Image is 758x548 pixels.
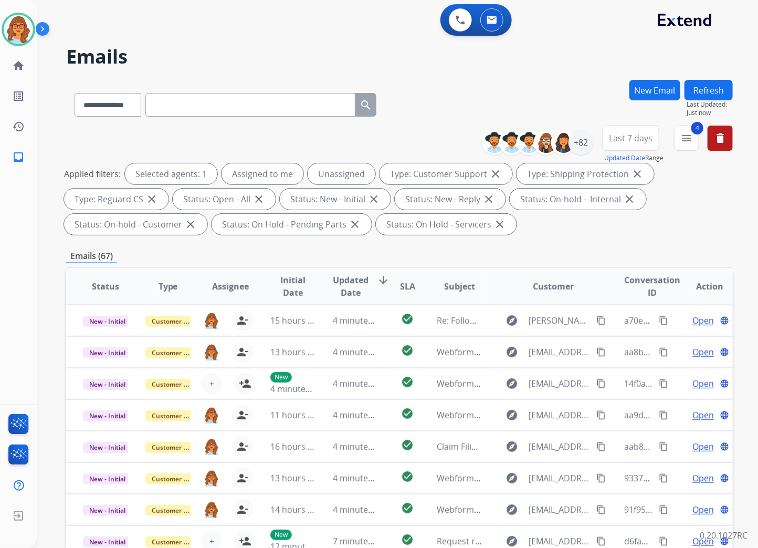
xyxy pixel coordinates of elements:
[437,409,675,421] span: Webform from [EMAIL_ADDRESS][DOMAIN_NAME] on [DATE]
[222,163,303,184] div: Assigned to me
[401,376,414,388] mat-icon: check_circle
[145,193,158,205] mat-icon: close
[270,504,322,515] span: 14 hours ago
[493,218,506,231] mat-icon: close
[596,379,606,388] mat-icon: content_copy
[367,193,380,205] mat-icon: close
[239,377,251,390] mat-icon: person_add
[333,378,389,389] span: 4 minutes ago
[692,409,714,421] span: Open
[270,441,322,452] span: 16 hours ago
[596,316,606,325] mat-icon: content_copy
[437,441,526,452] span: Claim Filing Assistance
[236,440,249,453] mat-icon: person_remove
[506,503,519,516] mat-icon: explore
[236,346,249,358] mat-icon: person_remove
[4,15,33,44] img: avatar
[401,502,414,514] mat-icon: check_circle
[700,529,748,542] p: 0.20.1027RC
[720,473,729,483] mat-icon: language
[145,410,214,421] span: Customer Support
[252,193,265,205] mat-icon: close
[204,312,219,329] img: agent-avatar
[145,536,214,547] span: Customer Support
[437,535,748,547] span: Request received] Resolve the issue and log your decision. ͏‌ ͏‌ ͏‌ ͏‌ ͏‌ ͏‌ ͏‌ ͏‌ ͏‌ ͏‌ ͏‌ ͏‌ ͏‌...
[83,316,132,327] span: New - Initial
[692,472,714,484] span: Open
[201,373,222,394] button: +
[720,347,729,357] mat-icon: language
[333,315,389,326] span: 4 minutes ago
[533,280,574,293] span: Customer
[12,120,25,133] mat-icon: history
[437,346,675,358] span: Webform from [EMAIL_ADDRESS][DOMAIN_NAME] on [DATE]
[631,168,644,180] mat-icon: close
[489,168,502,180] mat-icon: close
[604,153,664,162] span: Range
[212,214,372,235] div: Status: On Hold - Pending Parts
[270,409,322,421] span: 11 hours ago
[482,193,495,205] mat-icon: close
[236,314,249,327] mat-icon: person_remove
[596,473,606,483] mat-icon: content_copy
[270,472,322,484] span: 13 hours ago
[444,280,475,293] span: Subject
[159,280,178,293] span: Type
[280,189,391,210] div: Status: New - Initial
[236,503,249,516] mat-icon: person_remove
[333,504,389,515] span: 4 minutes ago
[380,163,512,184] div: Type: Customer Support
[204,501,219,518] img: agent-avatar
[83,379,132,390] span: New - Initial
[596,410,606,420] mat-icon: content_copy
[270,383,327,395] span: 4 minutes ago
[204,407,219,423] img: agent-avatar
[506,409,519,421] mat-icon: explore
[401,344,414,357] mat-icon: check_circle
[596,536,606,546] mat-icon: content_copy
[145,442,214,453] span: Customer Support
[145,347,214,358] span: Customer Support
[687,100,733,109] span: Last Updated:
[692,377,714,390] span: Open
[360,99,372,111] mat-icon: search
[720,505,729,514] mat-icon: language
[173,189,276,210] div: Status: Open - All
[333,535,389,547] span: 7 minutes ago
[209,535,214,547] span: +
[596,442,606,451] mat-icon: content_copy
[517,163,654,184] div: Type: Shipping Protection
[145,379,214,390] span: Customer Support
[400,280,415,293] span: SLA
[333,346,389,358] span: 4 minutes ago
[437,378,675,389] span: Webform from [EMAIL_ADDRESS][DOMAIN_NAME] on [DATE]
[333,441,389,452] span: 4 minutes ago
[270,346,322,358] span: 13 hours ago
[66,46,733,67] h2: Emails
[674,126,699,151] button: 4
[659,442,668,451] mat-icon: content_copy
[692,503,714,516] span: Open
[510,189,646,210] div: Status: On-hold – Internal
[506,377,519,390] mat-icon: explore
[145,505,214,516] span: Customer Support
[529,409,591,421] span: [EMAIL_ADDRESS][DOMAIN_NAME]
[596,505,606,514] mat-icon: content_copy
[270,274,315,299] span: Initial Date
[83,410,132,421] span: New - Initial
[83,473,132,484] span: New - Initial
[692,535,714,547] span: Open
[204,344,219,360] img: agent-avatar
[506,346,519,358] mat-icon: explore
[529,440,591,453] span: [EMAIL_ADDRESS][DOMAIN_NAME]
[437,315,577,326] span: Re: Following up: Your Extend claim
[437,472,675,484] span: Webform from [EMAIL_ADDRESS][DOMAIN_NAME] on [DATE]
[12,59,25,72] mat-icon: home
[568,130,594,155] div: +82
[720,379,729,388] mat-icon: language
[437,504,675,515] span: Webform from [EMAIL_ADDRESS][DOMAIN_NAME] on [DATE]
[401,439,414,451] mat-icon: check_circle
[609,136,652,140] span: Last 7 days
[349,218,361,231] mat-icon: close
[604,154,645,162] button: Updated Date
